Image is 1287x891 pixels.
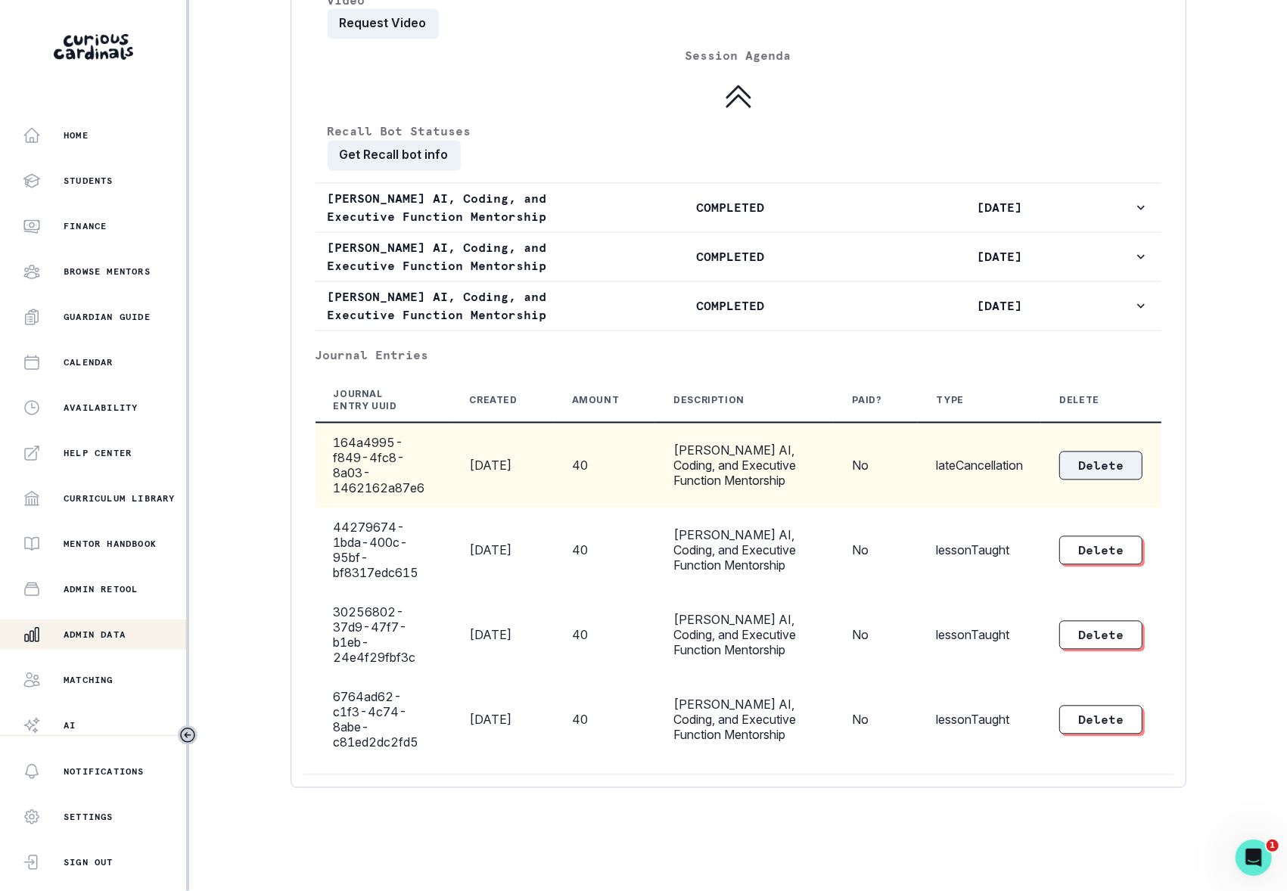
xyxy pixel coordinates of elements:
[334,605,434,666] div: 30256802-37d9-47f7-b1eb-24e4f29fbf3c
[936,395,963,407] div: Type
[834,508,918,593] td: No
[596,199,865,217] p: COMPLETED
[316,184,1161,232] button: [PERSON_NAME] AI, Coding, and Executive Function MentorshipCOMPLETED[DATE]
[64,356,113,368] p: Calendar
[865,248,1133,266] p: [DATE]
[1236,840,1272,876] iframe: Intercom live chat
[1267,840,1279,852] span: 1
[834,423,918,508] td: No
[64,220,107,232] p: Finance
[64,856,113,868] p: Sign Out
[834,678,918,762] td: No
[64,129,89,141] p: Home
[328,123,1149,141] p: Recall Bot Statuses
[64,538,157,550] p: Mentor Handbook
[316,233,1161,281] button: [PERSON_NAME] AI, Coding, and Executive Function MentorshipCOMPLETED[DATE]
[64,811,113,823] p: Settings
[452,593,554,678] td: [DATE]
[334,436,434,496] div: 164a4995-f849-4fc8-8a03-1462162a87e6
[1059,621,1142,650] button: Delete
[554,678,656,762] td: 40
[64,265,151,278] p: Browse Mentors
[1059,706,1142,734] button: Delete
[328,9,439,39] button: Request Video
[596,297,865,315] p: COMPLETED
[64,311,151,323] p: Guardian Guide
[452,678,554,762] td: [DATE]
[655,678,834,762] td: [PERSON_NAME] AI, Coding, and Executive Function Mentorship
[918,593,1041,678] td: lessonTaught
[64,447,132,459] p: Help Center
[834,593,918,678] td: No
[554,508,656,593] td: 40
[1059,536,1142,565] button: Delete
[572,395,620,407] div: Amount
[918,423,1041,508] td: lateCancellation
[655,508,834,593] td: [PERSON_NAME] AI, Coding, and Executive Function Mentorship
[334,520,434,581] div: 44279674-1bda-400c-95bf-bf8317edc615
[1059,452,1142,480] button: Delete
[673,395,745,407] div: Description
[178,725,197,745] button: Toggle sidebar
[554,593,656,678] td: 40
[865,297,1133,315] p: [DATE]
[655,593,834,678] td: [PERSON_NAME] AI, Coding, and Executive Function Mentorship
[685,47,791,65] p: Session Agenda
[1059,395,1099,407] div: Delete
[655,423,834,508] td: [PERSON_NAME] AI, Coding, and Executive Function Mentorship
[328,288,596,324] p: [PERSON_NAME] AI, Coding, and Executive Function Mentorship
[334,690,434,750] div: 6764ad62-c1f3-4c74-8abe-c81ed2dc2fd5
[64,719,76,731] p: AI
[554,423,656,508] td: 40
[316,282,1161,331] button: [PERSON_NAME] AI, Coding, and Executive Function MentorshipCOMPLETED[DATE]
[64,674,113,686] p: Matching
[852,395,881,407] div: Paid?
[334,389,415,413] div: Journal Entry UUID
[918,508,1041,593] td: lessonTaught
[452,423,554,508] td: [DATE]
[316,346,1161,365] p: Journal Entries
[54,34,133,60] img: Curious Cardinals Logo
[64,629,126,641] p: Admin Data
[64,492,176,504] p: Curriculum Library
[64,175,113,187] p: Students
[328,239,596,275] p: [PERSON_NAME] AI, Coding, and Executive Function Mentorship
[865,199,1133,217] p: [DATE]
[918,678,1041,762] td: lessonTaught
[64,583,138,595] p: Admin Retool
[470,395,518,407] div: Created
[328,141,461,171] button: Get Recall bot info
[328,190,596,226] p: [PERSON_NAME] AI, Coding, and Executive Function Mentorship
[64,765,145,778] p: Notifications
[64,402,138,414] p: Availability
[452,508,554,593] td: [DATE]
[596,248,865,266] p: COMPLETED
